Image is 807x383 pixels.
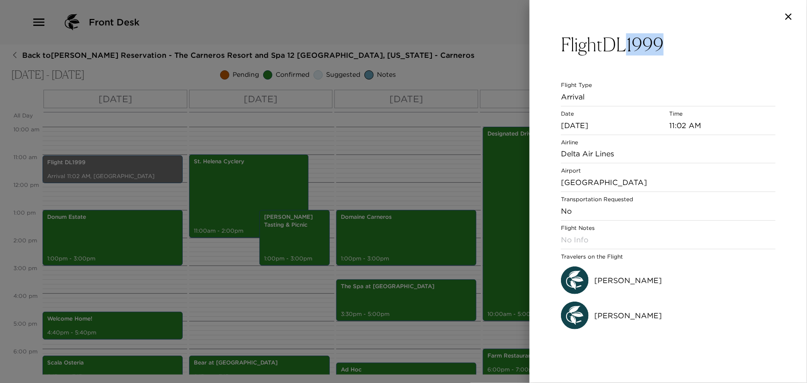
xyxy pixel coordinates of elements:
[561,234,776,245] p: No Info
[561,224,776,232] span: Flight Notes
[561,91,776,102] p: Arrival
[561,302,589,329] img: avatar.4afec266560d411620d96f9f038fe73f.svg
[594,310,662,321] p: [PERSON_NAME]
[561,120,667,131] p: [DATE]
[561,81,776,89] span: Flight Type
[669,110,776,118] span: Time
[561,110,667,118] span: Date
[561,177,776,188] p: [GEOGRAPHIC_DATA]
[561,139,776,147] span: Airline
[561,196,776,204] span: Transportation Requested
[561,253,776,261] span: Travelers on the Flight
[561,205,776,216] p: No
[561,33,776,56] h3: Flight DL1999
[669,120,776,131] p: 11:02 AM
[561,167,776,175] span: Airport
[594,275,662,286] p: [PERSON_NAME]
[561,148,776,159] p: Delta Air Lines
[561,266,589,294] img: avatar.4afec266560d411620d96f9f038fe73f.svg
